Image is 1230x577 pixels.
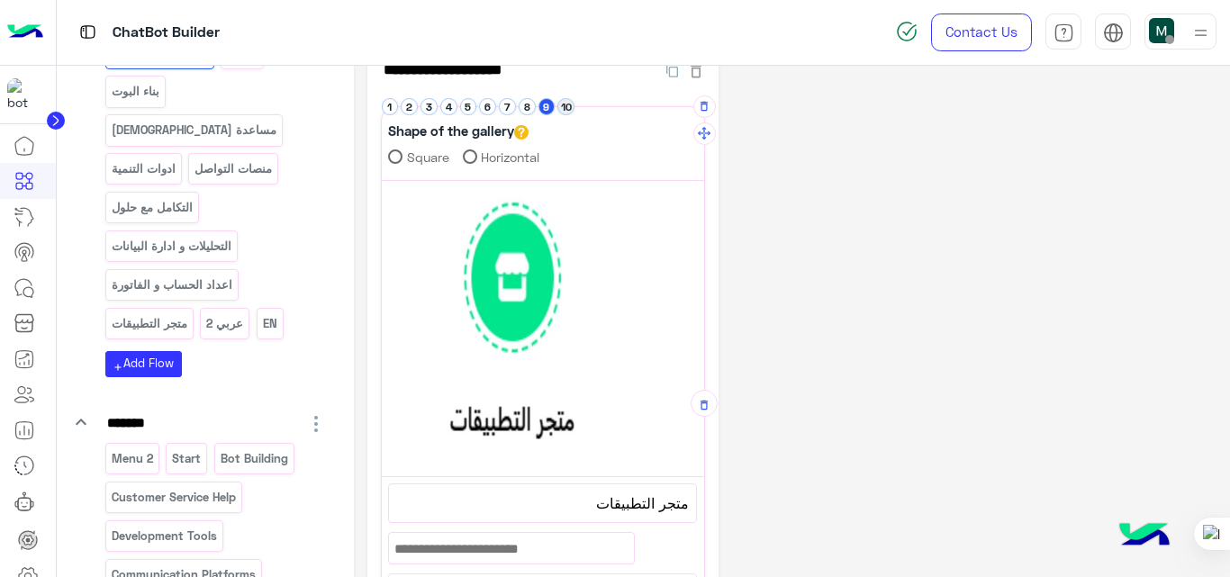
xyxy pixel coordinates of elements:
p: اعداد الحساب و الفاتورة [110,275,233,295]
span: متجر التطبيقات [396,491,689,515]
button: 8 [519,98,536,115]
p: ChatBot Builder [113,21,220,45]
button: 7 [499,98,516,115]
button: Drag [693,122,716,145]
label: Shape of the gallery [388,121,529,141]
p: التحليلات و ادارة البيانات [110,236,232,257]
button: 2 [401,98,418,115]
img: Logo [7,14,43,51]
label: Horizontal [463,148,540,167]
p: Menu 2 [110,448,154,469]
p: ادوات التنمية [110,158,176,179]
button: Duplicate Flow [657,59,687,80]
img: hulul-logo.png [1113,505,1176,568]
button: Delete Flow [687,59,705,80]
a: tab [1045,14,1081,51]
p: بناء البوت [110,81,160,102]
p: EN [261,313,278,334]
button: 3 [421,98,438,115]
i: add [113,362,123,373]
p: Development Tools [110,526,218,546]
button: 6 [479,98,496,115]
img: spinner [896,21,918,42]
p: عربي 2 [205,313,245,334]
p: مساعدة العملاء [110,120,277,140]
p: Bot Building [219,448,289,469]
button: 1 [382,98,399,115]
button: 10 [557,98,574,115]
img: tab [77,21,99,43]
img: tab [1054,23,1074,43]
button: addAdd Flow [105,351,182,377]
img: 114004088273201 [7,78,40,111]
button: 4 [440,98,457,115]
p: Customer Service Help [110,487,237,508]
img: tab [1103,23,1124,43]
img: userImage [1149,18,1174,43]
button: 5 [460,98,477,115]
a: Contact Us [931,14,1032,51]
p: Start [171,448,203,469]
p: التكامل مع حلول [110,197,194,218]
button: 9 [538,98,556,115]
p: متجر التطبيقات [110,313,188,334]
button: Delete Gallery Card [691,390,718,417]
label: Square [388,148,449,167]
img: profile [1189,22,1212,44]
button: Delete Message [693,95,716,118]
i: keyboard_arrow_down [70,411,92,433]
p: منصات التواصل [194,158,274,179]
